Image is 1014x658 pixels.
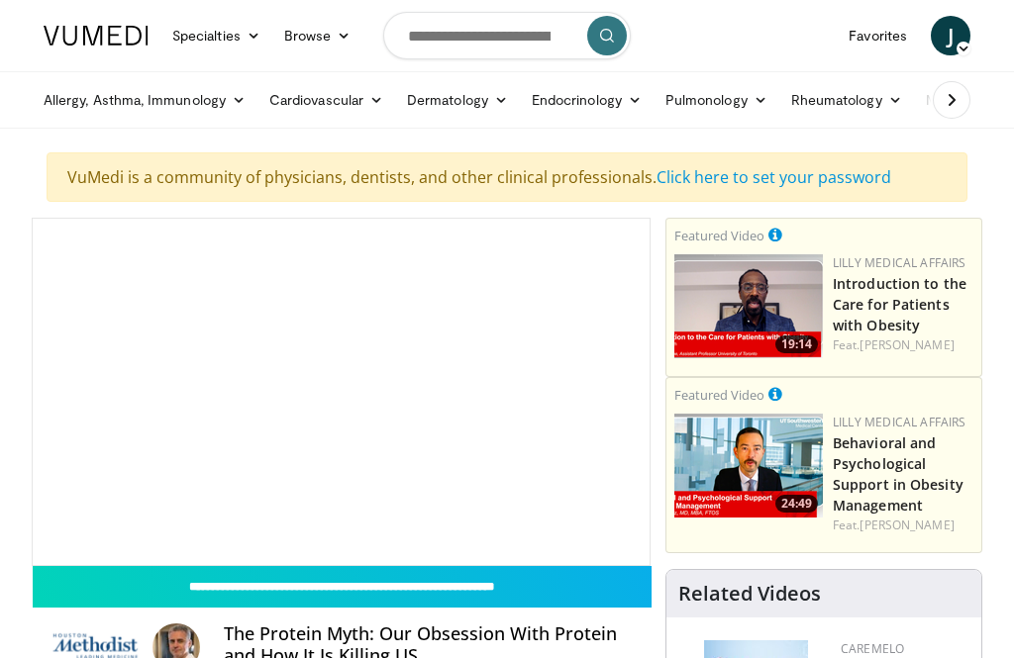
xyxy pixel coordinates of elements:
[257,80,395,120] a: Cardiovascular
[272,16,363,55] a: Browse
[931,16,970,55] a: J
[520,80,654,120] a: Endocrinology
[47,152,967,202] div: VuMedi is a community of physicians, dentists, and other clinical professionals.
[833,336,973,354] div: Feat.
[833,433,963,515] a: Behavioral and Psychological Support in Obesity Management
[775,495,818,513] span: 24:49
[44,26,149,46] img: VuMedi Logo
[674,386,764,404] small: Featured Video
[833,517,973,534] div: Feat.
[674,254,823,358] a: 19:14
[833,254,966,271] a: Lilly Medical Affairs
[383,12,631,59] input: Search topics, interventions
[395,80,520,120] a: Dermatology
[779,80,914,120] a: Rheumatology
[32,80,257,120] a: Allergy, Asthma, Immunology
[674,227,764,244] small: Featured Video
[860,517,954,533] a: [PERSON_NAME]
[833,274,966,334] a: Introduction to the Care for Patients with Obesity
[33,219,650,565] video-js: Video Player
[674,254,823,358] img: acc2e291-ced4-4dd5-b17b-d06994da28f3.png.150x105_q85_crop-smart_upscale.png
[674,414,823,517] a: 24:49
[775,335,818,353] span: 19:14
[674,414,823,517] img: ba3304f6-7838-4e41-9c0f-2e31ebde6754.png.150x105_q85_crop-smart_upscale.png
[860,336,954,353] a: [PERSON_NAME]
[837,16,919,55] a: Favorites
[678,582,821,606] h4: Related Videos
[654,80,779,120] a: Pulmonology
[160,16,272,55] a: Specialties
[833,414,966,430] a: Lilly Medical Affairs
[657,166,891,188] a: Click here to set your password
